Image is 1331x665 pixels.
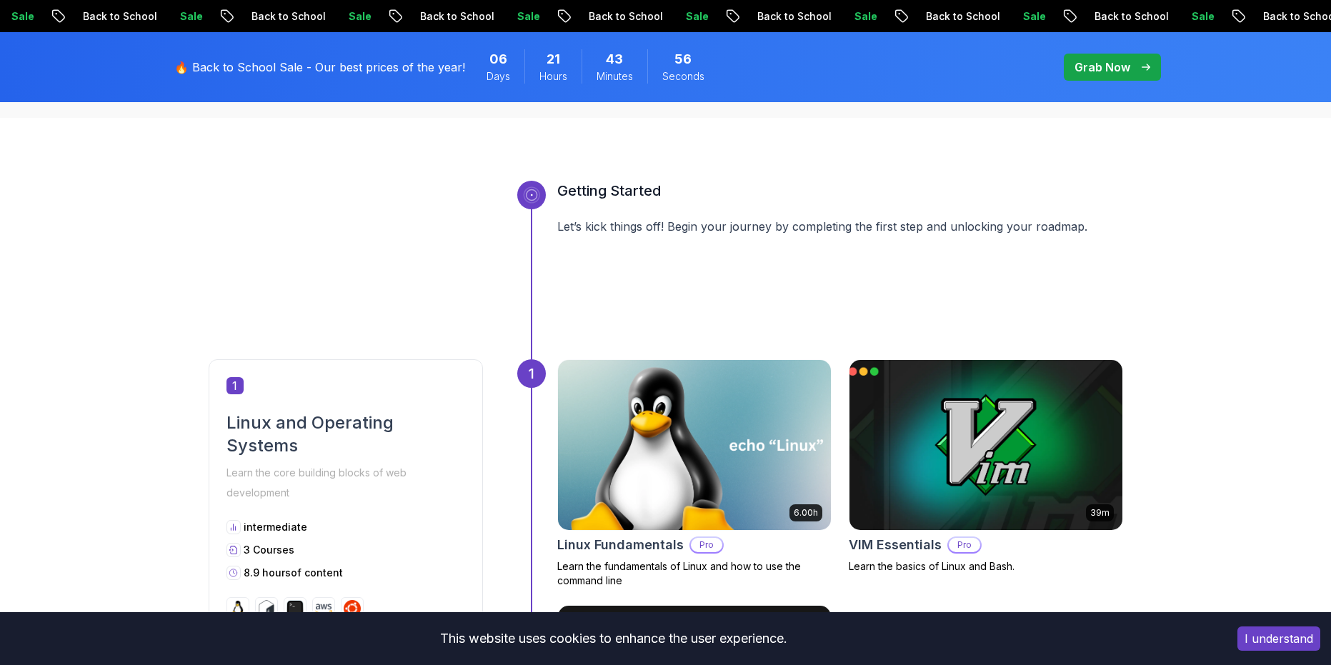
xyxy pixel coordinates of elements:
[209,9,306,24] p: Back to School
[557,181,1123,201] h3: Getting Started
[557,535,684,555] h2: Linux Fundamentals
[286,600,304,617] img: terminal logo
[1052,9,1150,24] p: Back to School
[487,69,510,84] span: Days
[1090,507,1110,519] p: 39m
[138,9,184,24] p: Sale
[849,535,942,555] h2: VIM Essentials
[344,600,361,617] img: ubuntu logo
[557,359,832,588] a: Linux Fundamentals card6.00hLinux FundamentalsProLearn the fundamentals of Linux and how to use t...
[1150,9,1195,24] p: Sale
[558,360,831,530] img: Linux Fundamentals card
[674,49,692,69] span: 56 Seconds
[557,218,1123,235] p: Let’s kick things off! Begin your journey by completing the first step and unlocking your roadmap.
[884,9,981,24] p: Back to School
[517,359,546,388] div: 1
[691,538,722,552] p: Pro
[644,9,689,24] p: Sale
[315,600,332,617] img: aws logo
[812,9,858,24] p: Sale
[557,559,832,588] p: Learn the fundamentals of Linux and how to use the command line
[662,69,704,84] span: Seconds
[475,9,521,24] p: Sale
[1075,59,1130,76] p: Grab Now
[949,538,980,552] p: Pro
[226,463,465,503] p: Learn the core building blocks of web development
[489,49,507,69] span: 6 Days
[378,9,475,24] p: Back to School
[981,9,1027,24] p: Sale
[226,377,244,394] span: 1
[606,49,623,69] span: 43 Minutes
[174,59,465,76] p: 🔥 Back to School Sale - Our best prices of the year!
[849,360,1122,530] img: VIM Essentials card
[849,359,1123,574] a: VIM Essentials card39mVIM EssentialsProLearn the basics of Linux and Bash.
[1221,9,1318,24] p: Back to School
[794,507,818,519] p: 6.00h
[547,9,644,24] p: Back to School
[244,520,307,534] p: intermediate
[244,544,294,556] span: 3 Courses
[41,9,138,24] p: Back to School
[244,566,343,580] p: 8.9 hours of content
[849,559,1123,574] p: Learn the basics of Linux and Bash.
[229,600,246,617] img: linux logo
[547,49,560,69] span: 21 Hours
[226,411,465,457] h2: Linux and Operating Systems
[597,69,633,84] span: Minutes
[715,9,812,24] p: Back to School
[258,600,275,617] img: bash logo
[1237,626,1320,651] button: Accept cookies
[11,623,1216,654] div: This website uses cookies to enhance the user experience.
[539,69,567,84] span: Hours
[306,9,352,24] p: Sale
